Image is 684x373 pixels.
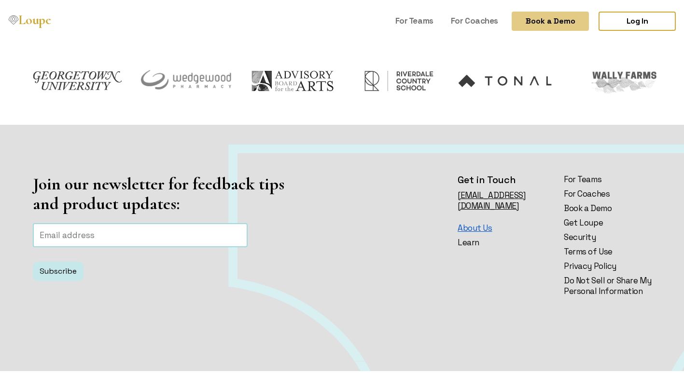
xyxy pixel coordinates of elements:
a: Learn [458,235,552,246]
a: Book a Demo [564,201,658,212]
button: Subscribe [33,260,84,279]
a: Get Loupe [564,215,658,226]
a: About Us [458,221,552,231]
img: Loupe Logo [9,13,18,23]
button: Book a Demo [512,10,589,29]
a: For Coaches [564,186,658,197]
h4: Partners & Clients: [27,25,664,60]
a: For Teams [564,172,658,183]
a: For Teams [391,10,437,28]
a: Terms of Use [564,244,658,255]
h1: Join our newsletter for feedback tips and product updates: [33,172,340,212]
a: For Coaches [447,10,502,28]
a: Security [564,230,658,240]
input: Email address [33,221,248,245]
a: Do Not Sell or Share My Personal Information [564,273,658,294]
a: [EMAIL_ADDRESS][DOMAIN_NAME] [458,188,526,209]
a: Loupe [6,10,54,29]
h4: Get in Touch [458,172,552,184]
a: Log In [599,10,676,29]
a: Privacy Policy [564,259,658,269]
